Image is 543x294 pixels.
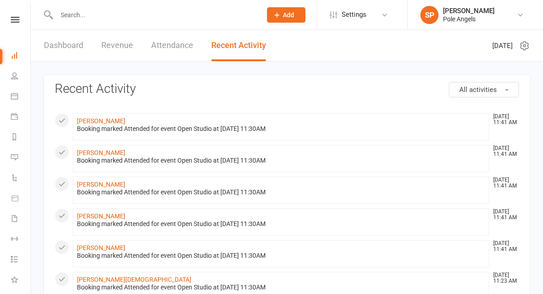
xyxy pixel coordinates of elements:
span: Settings [342,5,367,25]
a: [PERSON_NAME] [77,149,125,156]
div: Booking marked Attended for event Open Studio at [DATE] 11:30AM [77,284,485,291]
button: All activities [449,82,519,97]
span: All activities [459,86,497,94]
a: Payments [11,107,31,128]
time: [DATE] 11:41 AM [489,209,519,221]
a: Dashboard [44,30,83,61]
a: Calendar [11,87,31,107]
div: Booking marked Attended for event Open Studio at [DATE] 11:30AM [77,157,485,164]
div: Booking marked Attended for event Open Studio at [DATE] 11:30AM [77,252,485,260]
a: [PERSON_NAME] [77,212,125,220]
a: [PERSON_NAME] [77,244,125,251]
div: Booking marked Attended for event Open Studio at [DATE] 11:30AM [77,125,485,133]
time: [DATE] 11:41 AM [489,241,519,252]
a: [PERSON_NAME][DEMOGRAPHIC_DATA] [77,276,191,283]
a: What's New [11,270,31,291]
time: [DATE] 11:41 AM [489,114,519,125]
span: [DATE] [492,40,513,51]
a: Dashboard [11,46,31,67]
time: [DATE] 11:41 AM [489,145,519,157]
div: SP [420,6,438,24]
div: [PERSON_NAME] [443,7,495,15]
a: Attendance [151,30,193,61]
input: Search... [54,9,255,21]
button: Add [267,7,305,23]
a: People [11,67,31,87]
a: Product Sales [11,189,31,209]
time: [DATE] 11:23 AM [489,272,519,284]
div: Booking marked Attended for event Open Studio at [DATE] 11:30AM [77,188,485,196]
a: [PERSON_NAME] [77,181,125,188]
div: Pole Angels [443,15,495,23]
span: Add [283,11,294,19]
div: Booking marked Attended for event Open Studio at [DATE] 11:30AM [77,220,485,228]
a: Revenue [101,30,133,61]
h3: Recent Activity [55,82,519,96]
a: [PERSON_NAME] [77,117,125,125]
a: Reports [11,128,31,148]
time: [DATE] 11:41 AM [489,177,519,189]
a: Recent Activity [211,30,266,61]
